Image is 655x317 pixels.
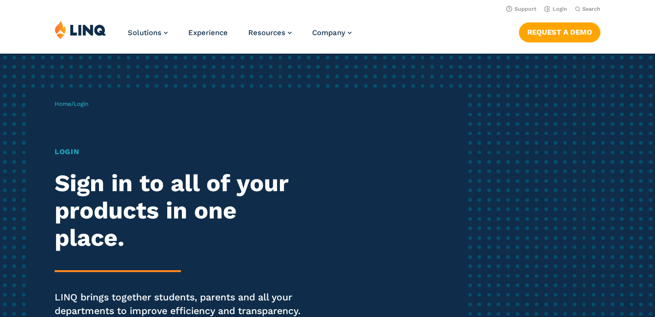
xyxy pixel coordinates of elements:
span: Resources [248,28,285,37]
a: Request a Demo [519,22,600,42]
span: Login [74,100,88,107]
a: Login [544,6,567,12]
a: Company [312,28,352,37]
a: Experience [188,28,228,37]
button: Open Search Bar [575,5,600,13]
span: Search [582,6,600,12]
span: Company [312,28,345,37]
span: / [55,100,88,107]
a: Home [55,100,71,107]
a: Solutions [128,28,168,37]
h2: Sign in to all of your products in one place. [55,170,307,251]
nav: Primary Navigation [128,20,352,53]
h1: Login [55,146,307,157]
a: Support [506,6,536,12]
a: Resources [248,28,292,37]
img: LINQ | K‑12 Software [55,20,106,39]
nav: Button Navigation [519,20,600,42]
span: Solutions [128,28,161,37]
